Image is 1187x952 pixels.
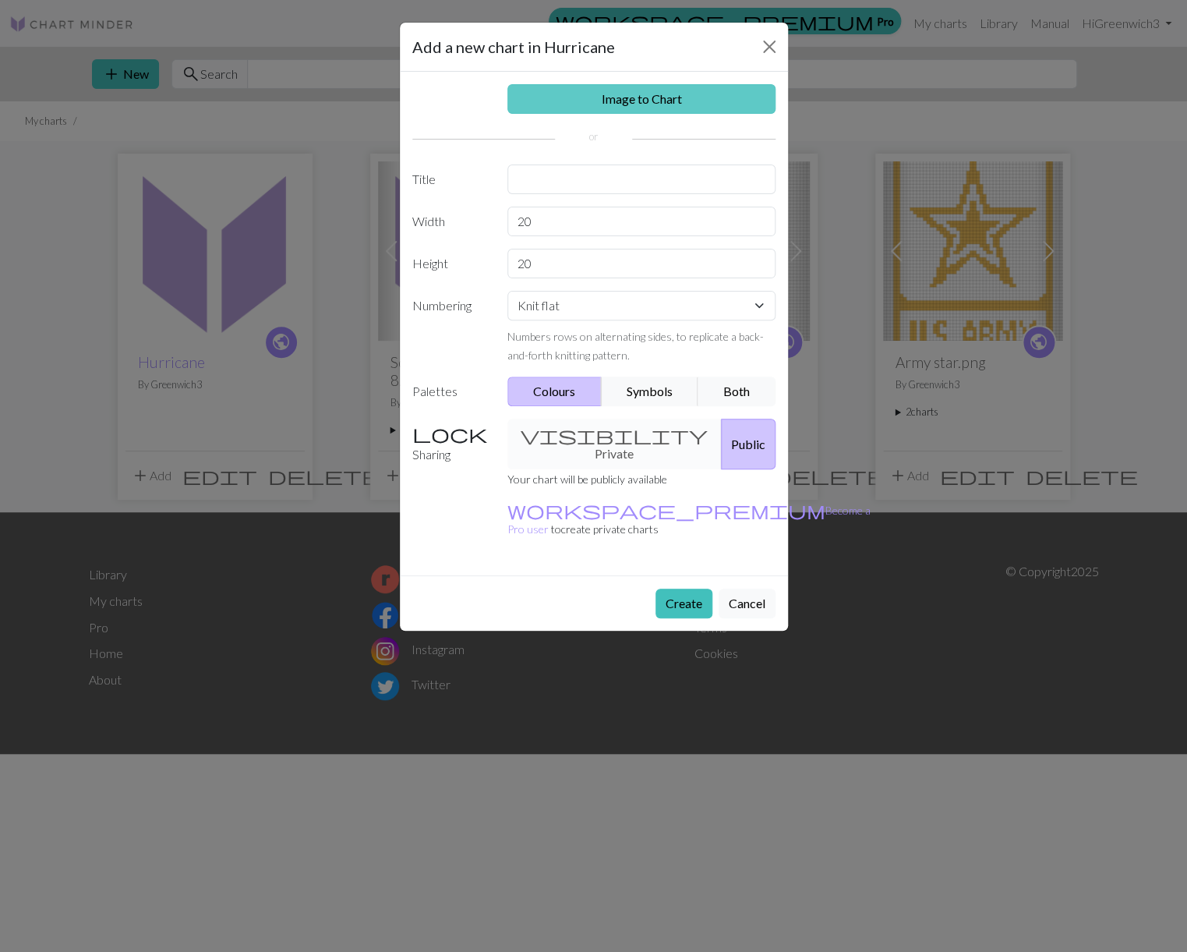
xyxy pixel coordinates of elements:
[507,504,871,536] a: Become a Pro user
[412,35,615,58] h5: Add a new chart in Hurricane
[601,377,699,406] button: Symbols
[757,34,782,59] button: Close
[403,419,499,469] label: Sharing
[403,249,499,278] label: Height
[507,330,764,362] small: Numbers rows on alternating sides, to replicate a back-and-forth knitting pattern.
[721,419,775,469] button: Public
[507,84,775,114] a: Image to Chart
[403,207,499,236] label: Width
[507,499,825,521] span: workspace_premium
[507,472,667,486] small: Your chart will be publicly available
[507,377,602,406] button: Colours
[403,165,499,194] label: Title
[403,291,499,364] label: Numbering
[403,377,499,406] label: Palettes
[698,377,775,406] button: Both
[507,504,871,536] small: to create private charts
[655,589,712,618] button: Create
[719,589,775,618] button: Cancel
